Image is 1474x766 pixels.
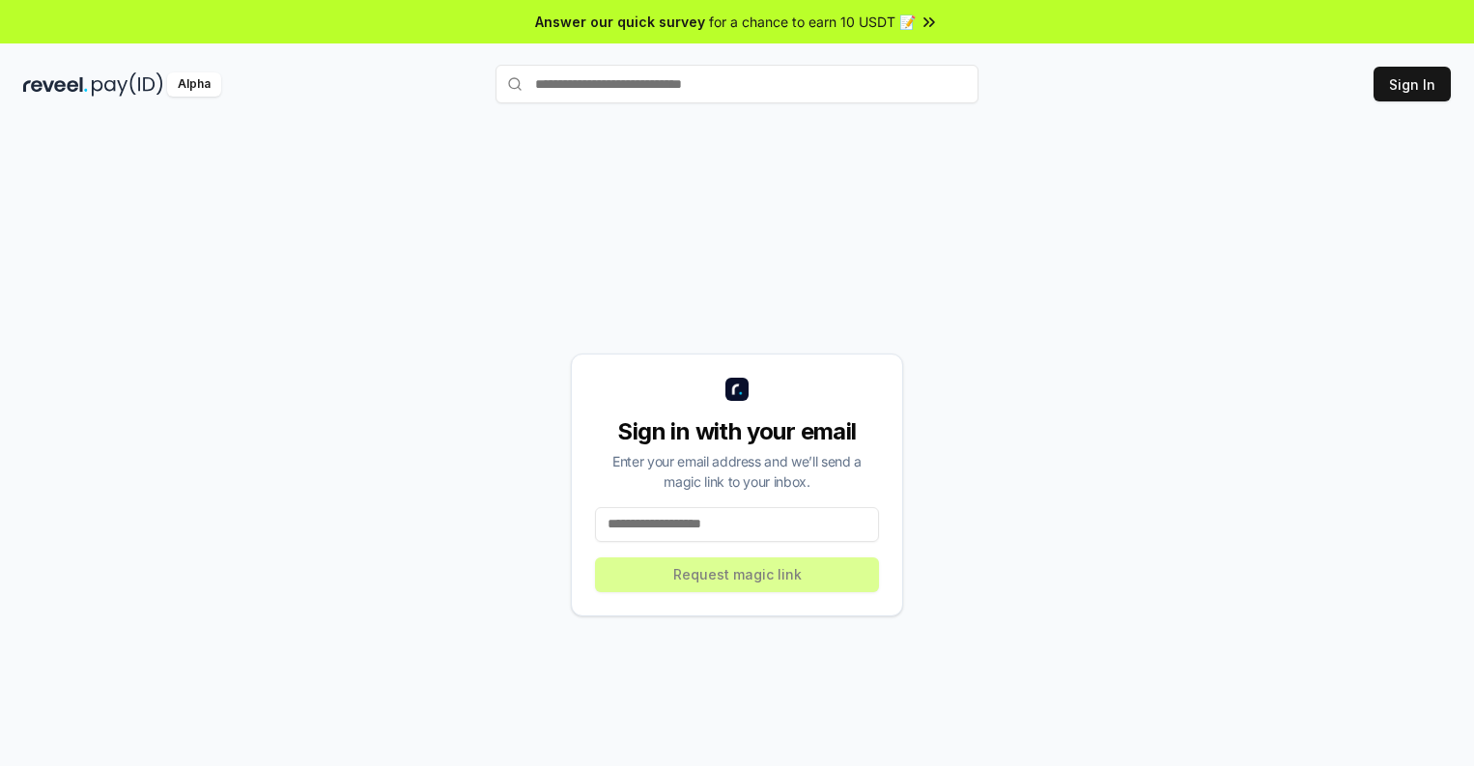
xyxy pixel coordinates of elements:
[167,72,221,97] div: Alpha
[23,72,88,97] img: reveel_dark
[709,12,916,32] span: for a chance to earn 10 USDT 📝
[595,416,879,447] div: Sign in with your email
[1374,67,1451,101] button: Sign In
[535,12,705,32] span: Answer our quick survey
[595,451,879,492] div: Enter your email address and we’ll send a magic link to your inbox.
[92,72,163,97] img: pay_id
[725,378,749,401] img: logo_small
